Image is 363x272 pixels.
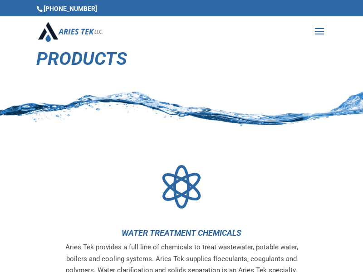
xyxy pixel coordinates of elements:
[36,50,327,73] h1: Products
[122,228,241,238] a: Water Treatment Chemicals
[38,22,103,41] img: Aries Tek
[160,165,203,209] a: 
[36,5,97,12] span: [PHONE_NUMBER]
